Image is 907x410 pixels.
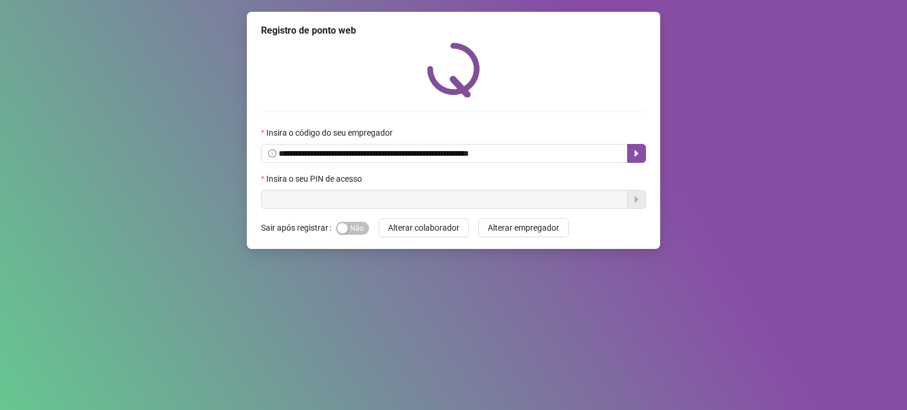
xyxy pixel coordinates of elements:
label: Insira o seu PIN de acesso [261,172,370,185]
label: Insira o código do seu empregador [261,126,400,139]
span: Alterar empregador [488,221,559,234]
span: caret-right [632,149,641,158]
img: QRPoint [427,42,480,97]
button: Alterar colaborador [379,218,469,237]
span: info-circle [268,149,276,158]
button: Alterar empregador [478,218,569,237]
div: Registro de ponto web [261,24,646,38]
label: Sair após registrar [261,218,336,237]
span: Alterar colaborador [388,221,459,234]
